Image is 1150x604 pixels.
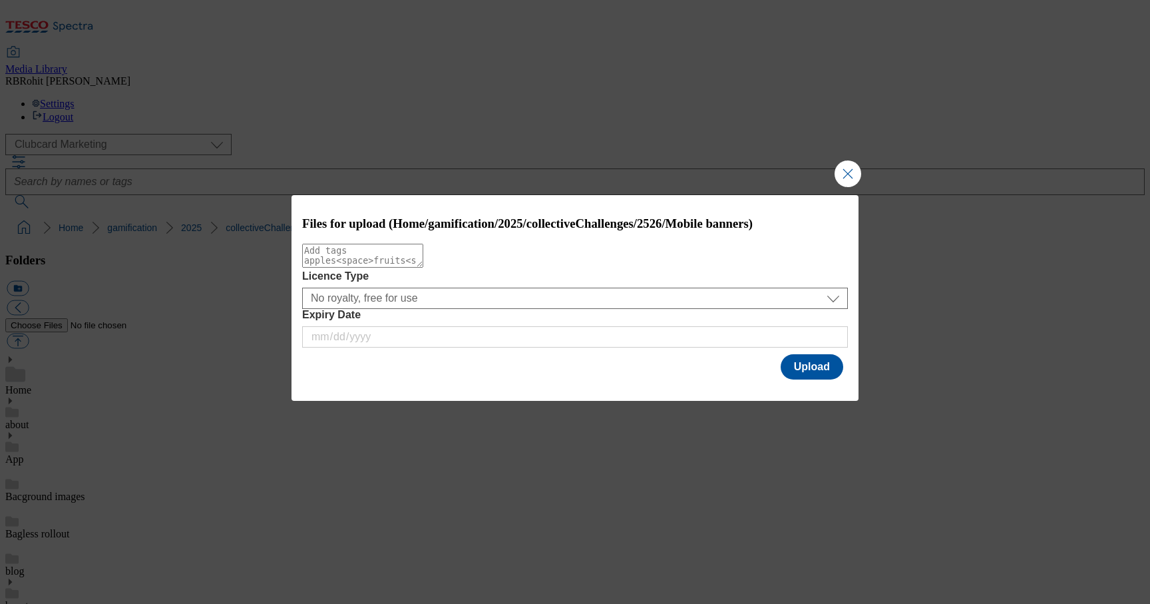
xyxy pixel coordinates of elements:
label: Expiry Date [302,309,848,321]
h3: Files for upload (Home/gamification/2025/collectiveChallenges/2526/Mobile banners) [302,216,848,231]
button: Upload [781,354,843,380]
div: Modal [291,195,859,401]
label: Licence Type [302,270,848,282]
button: Close Modal [835,160,861,187]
